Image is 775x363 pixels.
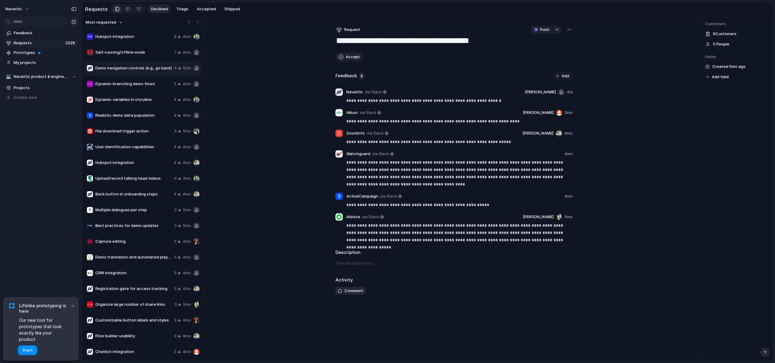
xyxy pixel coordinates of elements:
[3,83,79,92] a: Projects
[174,65,177,71] span: 6
[95,223,172,229] span: Best practices for demo updates
[221,5,243,14] button: Shipped
[174,97,176,103] span: 4
[95,49,172,55] span: Self-running/offline mode
[564,130,573,136] span: 4mo
[151,6,168,12] span: Declined
[712,64,746,70] span: Created 5mo ago
[148,5,171,14] button: Declined
[95,191,171,197] span: Back button in onboarding steps
[95,238,172,245] span: Capture editing
[523,130,553,136] span: [PERSON_NAME]
[183,223,191,229] span: 5mo
[85,18,124,26] button: Most requested
[3,58,79,67] a: My projects
[335,26,361,34] button: Request
[95,65,172,71] span: Demo navigation controls (e.g., go back)
[14,30,77,36] span: Feedback
[530,26,552,34] button: Push
[174,207,177,213] span: 3
[367,130,384,136] span: via Slack
[183,81,191,87] span: 4mo
[183,317,191,323] span: 4mo
[346,89,363,95] span: Navattic
[183,286,191,292] span: 4mo
[564,151,573,157] span: 4mo
[174,81,176,87] span: 5
[95,128,172,134] span: File download trigger action
[346,130,365,136] span: ZoomInfo
[564,193,573,199] span: 4mo
[183,34,191,40] span: 4mo
[183,270,191,276] span: 4mo
[176,6,188,12] span: Triage
[183,191,191,197] span: 4mo
[95,160,171,166] span: Hubspot integration
[69,302,76,309] button: Dismiss
[14,74,69,80] span: Navattic product & engineering
[224,6,240,12] span: Shipped
[174,349,176,355] span: 3
[14,50,77,56] span: Prototypes
[523,110,554,116] span: [PERSON_NAME]
[346,54,360,60] span: Accept
[371,150,395,158] a: via Slack
[362,214,379,220] span: via Slack
[174,333,176,339] span: 3
[95,254,172,260] span: Demo translation and automated playback
[344,27,360,33] span: Request
[95,81,172,87] span: Dynamic branching demo flows
[194,5,219,14] button: Accepted
[174,34,176,40] span: 9
[523,214,554,220] span: [PERSON_NAME]
[183,144,191,150] span: 4mo
[335,52,363,62] button: Accept
[174,254,176,260] span: 3
[19,303,70,314] span: Lifelike prototyping is here
[183,97,191,103] span: 4mo
[95,144,171,150] span: User identification capabilities
[95,97,171,103] span: Dynamic variables in storyline
[95,207,172,213] span: Multiple dialogues per step
[358,109,382,116] a: via Slack
[5,74,12,80] div: 💻
[565,110,573,116] span: 3mo
[335,287,366,295] button: Comment
[174,223,177,229] span: 3
[359,110,376,116] span: via Slack
[174,128,177,134] span: 4
[380,193,397,199] span: via Slack
[174,191,176,197] span: 4
[174,49,176,55] span: 7
[361,213,385,221] a: via Slack
[174,301,177,308] span: 3
[3,4,33,14] button: navattic
[3,38,79,48] a: Requests1026
[365,89,382,95] span: via Slack
[3,28,79,38] a: Feedback
[14,95,37,101] span: Create view
[22,347,33,353] span: Start
[379,193,403,200] a: via Slack
[372,151,389,157] span: via Slack
[174,286,176,292] span: 3
[346,193,378,199] span: ActiveCampaign
[85,5,108,13] h2: Requests
[712,74,729,80] span: Add field
[95,34,172,40] span: Hubspot integration
[174,112,176,118] span: 4
[364,88,388,96] a: via Slack
[183,49,191,55] span: 4mo
[183,254,191,260] span: 4mo
[174,270,176,276] span: 3
[705,21,768,27] span: Customers
[95,301,172,308] span: Organize large number of share links
[183,238,191,245] span: 4mo
[562,73,569,79] span: Add
[14,60,77,66] span: My projects
[365,130,390,137] a: via Slack
[5,6,22,12] span: navattic
[705,73,730,81] button: Add field
[174,175,177,181] span: 4
[174,238,176,245] span: 3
